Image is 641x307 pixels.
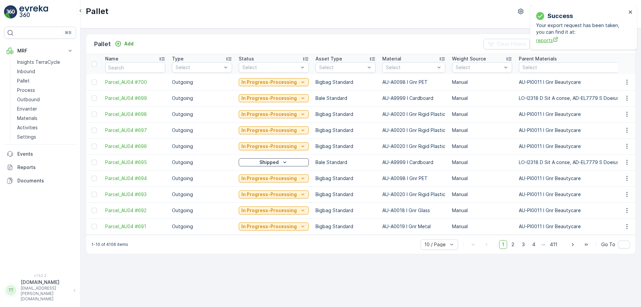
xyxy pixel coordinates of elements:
p: Activities [17,124,38,131]
p: [EMAIL_ADDRESS][PERSON_NAME][DOMAIN_NAME] [21,286,70,302]
a: Pallet [14,76,76,86]
div: Toggle Row Selected [91,80,97,85]
div: Toggle Row Selected [91,144,97,149]
p: Bigbag Standard [315,79,376,86]
p: Pallet [17,78,30,84]
p: Name [105,55,119,62]
p: Success [548,11,573,21]
p: Manual [452,223,512,230]
p: Select [242,64,298,71]
a: Inbound [14,67,76,76]
p: Process [17,87,35,94]
p: Bigbag Standard [315,207,376,214]
a: Reports [4,161,76,174]
p: AU-A0098 I Gnr PET [382,175,445,182]
button: In Progress-Processing [239,142,309,150]
span: Parcel_AU04 #691 [105,223,165,230]
p: In Progress-Processing [241,111,297,118]
p: In Progress-Processing [241,127,297,134]
p: Shipped [259,159,279,166]
p: Asset Type [315,55,342,62]
p: Material [382,55,401,62]
div: TT [6,285,16,296]
p: [DOMAIN_NAME] [21,279,70,286]
a: Parcel_AU04 #694 [105,175,165,182]
p: Manual [452,207,512,214]
p: 1-10 of 4106 items [91,242,128,247]
div: Toggle Row Selected [91,128,97,133]
p: Select [319,64,365,71]
input: Search [105,62,165,73]
p: Add [124,40,134,47]
a: Insights TerraCycle [14,57,76,67]
p: In Progress-Processing [241,207,297,214]
p: Select [456,64,502,71]
div: Toggle Row Selected [91,176,97,181]
p: Select [386,64,435,71]
a: Events [4,147,76,161]
a: Parcel_AU04 #695 [105,159,165,166]
p: Outgoing [172,159,232,166]
p: Outgoing [172,79,232,86]
p: In Progress-Processing [241,79,297,86]
p: ... [542,240,546,249]
p: Manual [452,143,512,150]
p: Settings [17,134,36,140]
a: Parcel_AU04 #697 [105,127,165,134]
p: Status [239,55,254,62]
p: ⌘B [65,30,71,35]
p: Manual [452,175,512,182]
p: AU-A0098 I Gnr PET [382,79,445,86]
a: Parcel_AU04 #693 [105,191,165,198]
a: Process [14,86,76,95]
p: Bale Standard [315,159,376,166]
p: AU-A0019 I Gnr Metal [382,223,445,230]
span: Parcel_AU04 #699 [105,95,165,102]
button: In Progress-Processing [239,222,309,231]
p: Events [17,151,73,157]
p: Your export request has been taken, you can find it at: [536,22,626,35]
div: Toggle Row Selected [91,192,97,197]
img: logo [4,5,17,19]
p: Bigbag Standard [315,175,376,182]
button: In Progress-Processing [239,110,309,118]
p: Type [172,55,184,62]
button: In Progress-Processing [239,94,309,102]
span: 4 [529,240,539,249]
span: 2 [508,240,517,249]
p: Outgoing [172,223,232,230]
p: Bigbag Standard [315,191,376,198]
p: Documents [17,177,73,184]
button: Add [112,40,136,48]
p: Outgoing [172,95,232,102]
button: MRF [4,44,76,57]
a: Outbound [14,95,76,104]
div: Toggle Row Selected [91,96,97,101]
p: Insights TerraCycle [17,59,60,65]
div: Toggle Row Selected [91,224,97,229]
a: reports [536,37,626,44]
div: Toggle Row Selected [91,208,97,213]
a: Documents [4,174,76,187]
a: Activities [14,123,76,132]
p: Manual [452,159,512,166]
span: v 1.52.2 [4,274,76,278]
p: Outgoing [172,127,232,134]
p: Bigbag Standard [315,127,376,134]
button: TT[DOMAIN_NAME][EMAIL_ADDRESS][PERSON_NAME][DOMAIN_NAME] [4,279,76,302]
p: In Progress-Processing [241,223,297,230]
img: logo_light-DOdMpM7g.png [19,5,48,19]
span: Parcel_AU04 #696 [105,143,165,150]
p: Outgoing [172,175,232,182]
span: Parcel_AU04 #700 [105,79,165,86]
button: In Progress-Processing [239,174,309,182]
p: Clear Filters [497,41,526,47]
p: Manual [452,191,512,198]
p: Bigbag Standard [315,111,376,118]
a: Parcel_AU04 #698 [105,111,165,118]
